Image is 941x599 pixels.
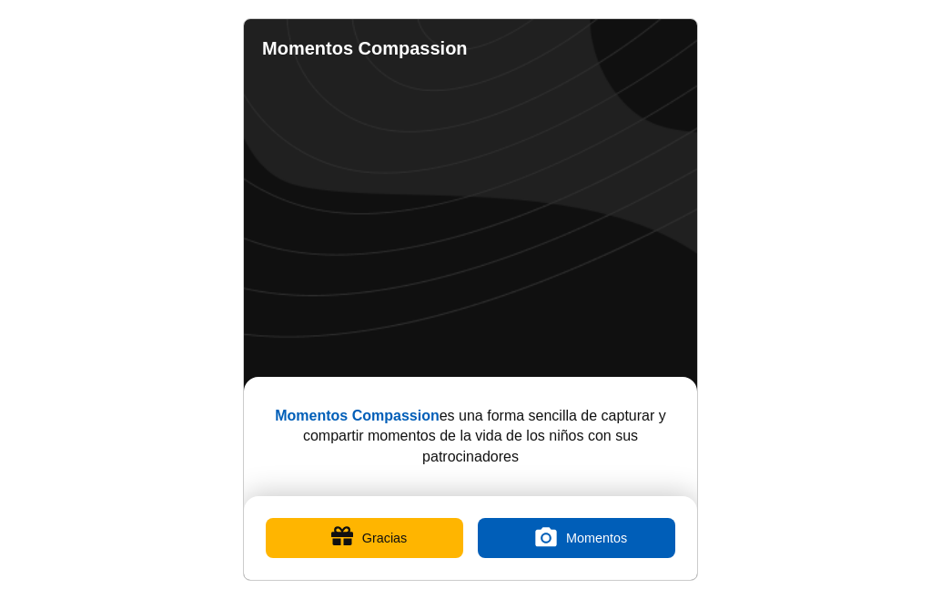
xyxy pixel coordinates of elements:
[275,408,439,423] b: Momentos Compassion
[478,518,675,558] label: Momentos
[570,30,606,66] a: Completed Moments
[273,406,668,467] p: es una forma sencilla de capturar y compartir momentos de la vida de los niños con sus patrocinad...
[643,30,679,66] a: Ajustes
[266,518,463,558] button: Gracias
[262,38,468,58] b: Momentos Compassion
[606,30,643,66] a: Contacto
